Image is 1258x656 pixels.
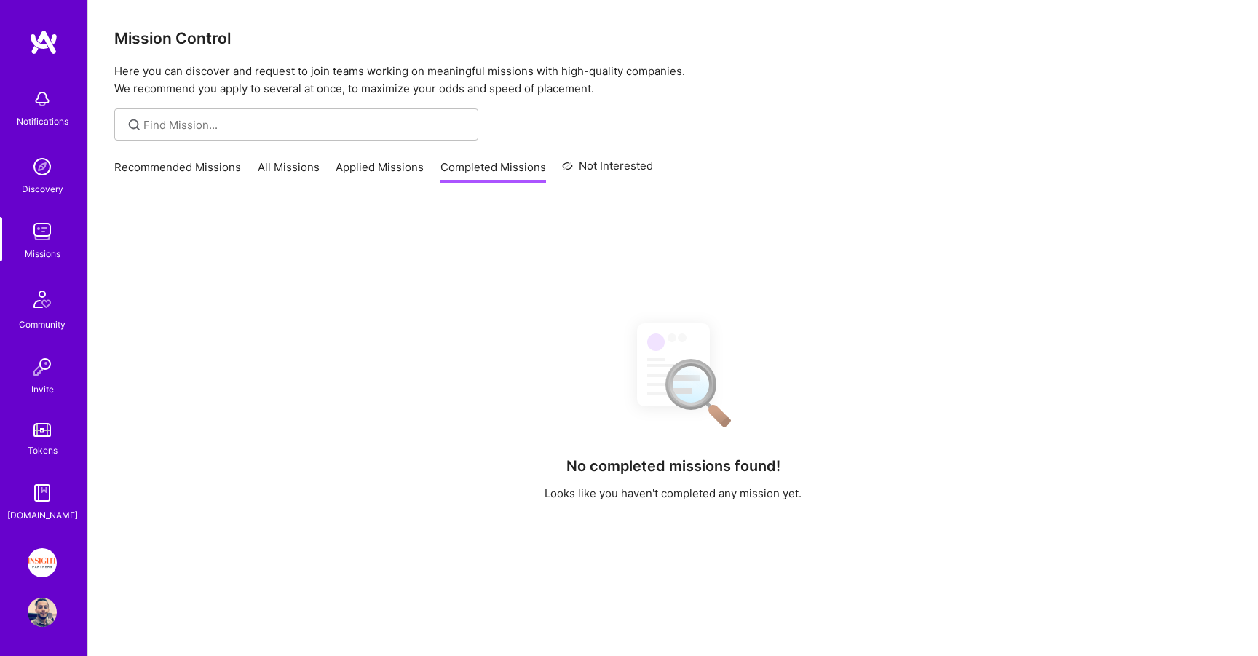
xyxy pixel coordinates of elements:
a: Insight Partners: Data & AI - Sourcing [24,548,60,577]
p: Here you can discover and request to join teams working on meaningful missions with high-quality ... [114,63,1232,98]
img: discovery [28,152,57,181]
div: [DOMAIN_NAME] [7,507,78,523]
img: tokens [33,423,51,437]
h4: No completed missions found! [566,457,780,475]
img: teamwork [28,217,57,246]
h3: Mission Control [114,29,1232,47]
img: guide book [28,478,57,507]
a: Not Interested [562,157,653,183]
img: Insight Partners: Data & AI - Sourcing [28,548,57,577]
div: Discovery [22,181,63,197]
input: overall type: UNKNOWN_TYPE server type: NO_SERVER_DATA heuristic type: UNKNOWN_TYPE label: Find M... [143,117,467,133]
div: Community [19,317,66,332]
img: User Avatar [28,598,57,627]
div: Tokens [28,443,58,458]
img: bell [28,84,57,114]
a: Completed Missions [440,159,546,183]
i: icon SearchGrey [126,116,143,133]
img: No Results [612,310,735,438]
a: Applied Missions [336,159,424,183]
div: Notifications [17,114,68,129]
img: Invite [28,352,57,382]
p: Looks like you haven't completed any mission yet. [545,486,802,501]
a: User Avatar [24,598,60,627]
a: Recommended Missions [114,159,241,183]
img: Community [25,282,60,317]
div: Invite [31,382,54,397]
img: logo [29,29,58,55]
a: All Missions [258,159,320,183]
div: Missions [25,246,60,261]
